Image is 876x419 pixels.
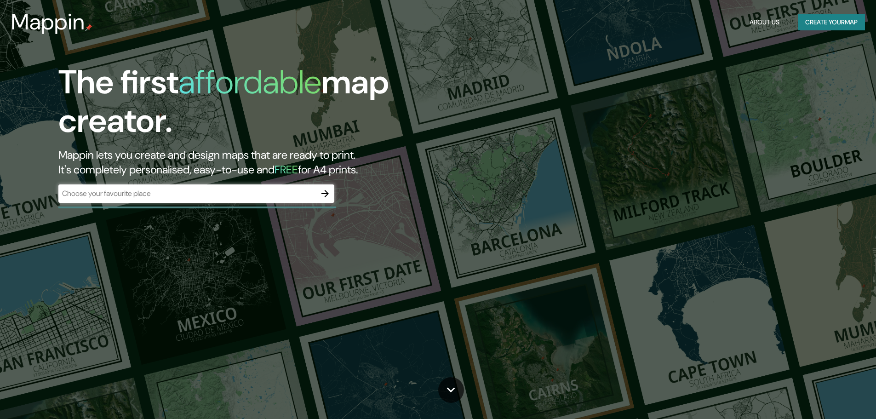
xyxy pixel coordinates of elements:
[58,148,497,177] h2: Mappin lets you create and design maps that are ready to print. It's completely personalised, eas...
[275,162,298,177] h5: FREE
[58,188,316,199] input: Choose your favourite place
[178,61,321,103] h1: affordable
[798,14,865,31] button: Create yourmap
[85,24,92,31] img: mappin-pin
[11,9,85,35] h3: Mappin
[58,63,497,148] h1: The first map creator.
[746,14,783,31] button: About Us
